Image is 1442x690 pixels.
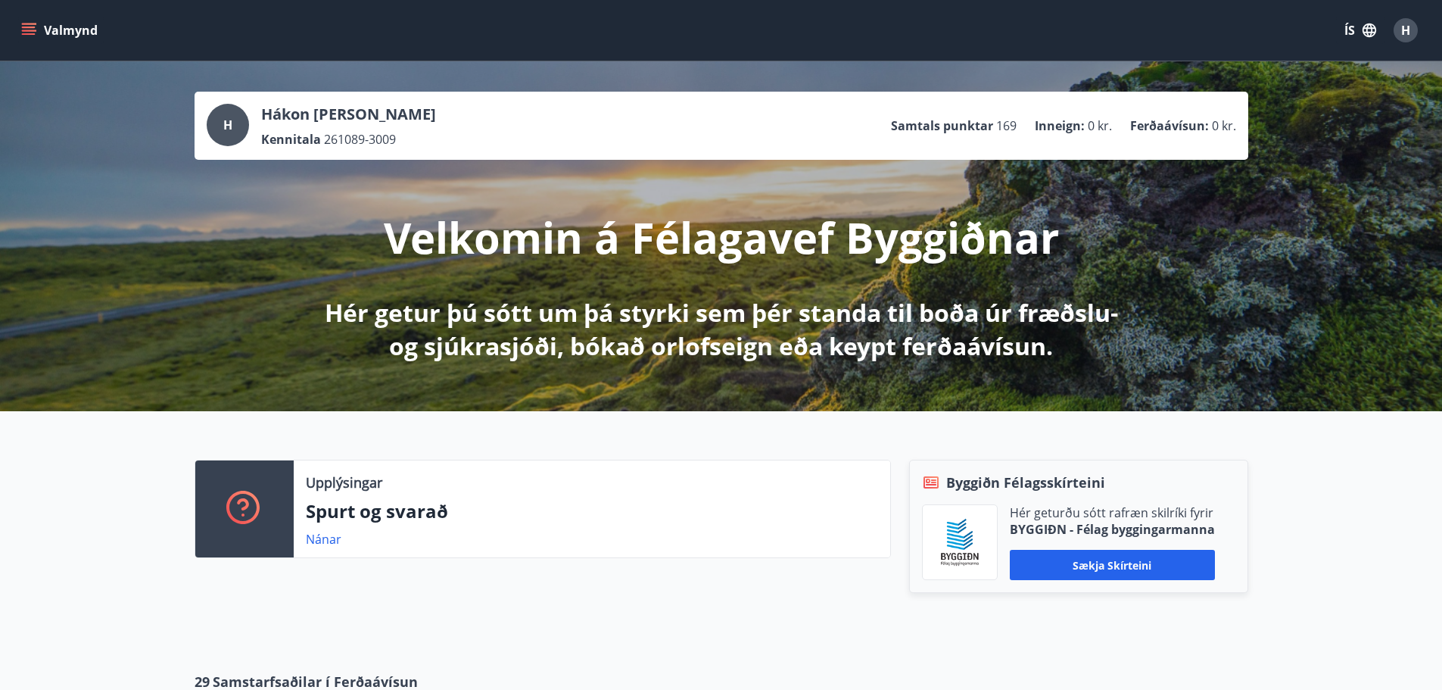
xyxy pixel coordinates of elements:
button: ÍS [1336,17,1384,44]
p: Hér geturðu sótt rafræn skilríki fyrir [1010,504,1215,521]
span: 261089-3009 [324,131,396,148]
button: menu [18,17,104,44]
span: 0 kr. [1088,117,1112,134]
span: 169 [996,117,1017,134]
span: 0 kr. [1212,117,1236,134]
span: Byggiðn Félagsskírteini [946,473,1105,492]
img: BKlGVmlTW1Qrz68WFGMFQUcXHWdQd7yePWMkvn3i.png [934,517,986,568]
p: Hákon [PERSON_NAME] [261,104,436,125]
p: Upplýsingar [306,473,382,492]
span: H [1401,22,1410,39]
button: H [1387,12,1424,48]
p: Samtals punktar [891,117,993,134]
a: Nánar [306,531,341,548]
p: BYGGIÐN - Félag byggingarmanna [1010,521,1215,538]
p: Velkomin á Félagavef Byggiðnar [384,208,1059,266]
p: Kennitala [261,131,321,148]
p: Ferðaávísun : [1130,117,1209,134]
p: Spurt og svarað [306,498,878,524]
p: Hér getur þú sótt um þá styrki sem þér standa til boða úr fræðslu- og sjúkrasjóði, bókað orlofsei... [322,296,1121,363]
p: Inneign : [1035,117,1085,134]
span: H [223,117,232,133]
button: Sækja skírteini [1010,550,1215,580]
